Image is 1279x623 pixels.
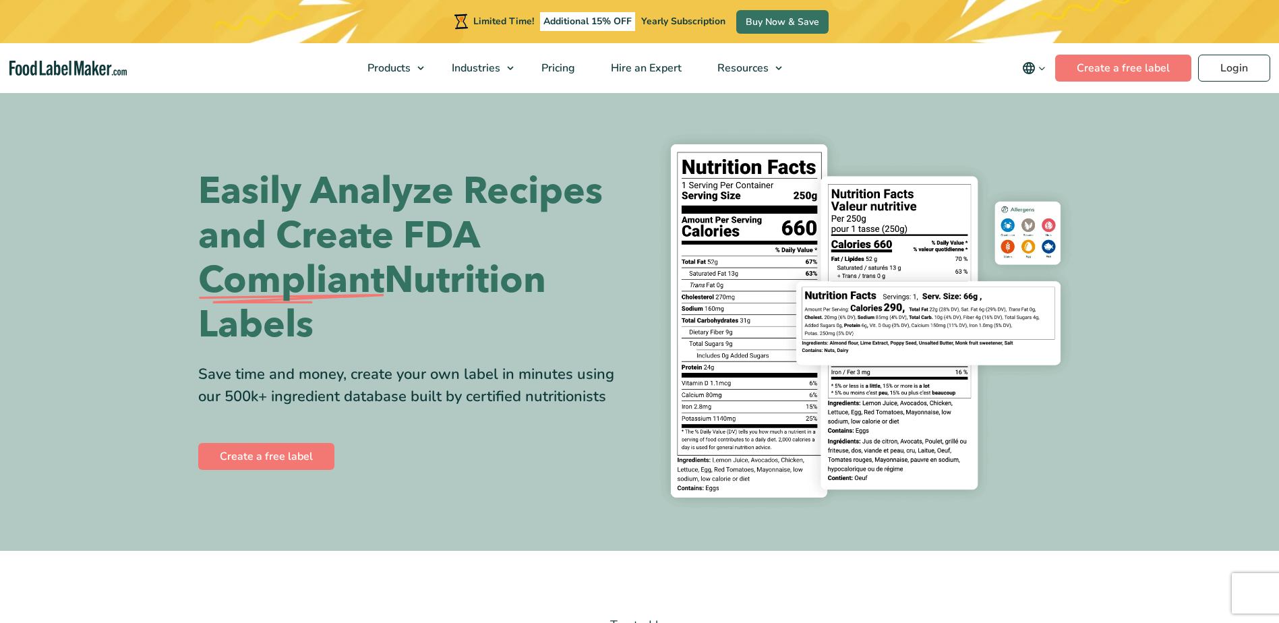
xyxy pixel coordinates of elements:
[736,10,829,34] a: Buy Now & Save
[537,61,576,76] span: Pricing
[1198,55,1270,82] a: Login
[448,61,502,76] span: Industries
[641,15,725,28] span: Yearly Subscription
[524,43,590,93] a: Pricing
[1055,55,1191,82] a: Create a free label
[350,43,431,93] a: Products
[434,43,520,93] a: Industries
[473,15,534,28] span: Limited Time!
[198,443,334,470] a: Create a free label
[363,61,412,76] span: Products
[607,61,683,76] span: Hire an Expert
[198,169,630,347] h1: Easily Analyze Recipes and Create FDA Nutrition Labels
[593,43,696,93] a: Hire an Expert
[540,12,635,31] span: Additional 15% OFF
[700,43,789,93] a: Resources
[713,61,770,76] span: Resources
[198,363,630,408] div: Save time and money, create your own label in minutes using our 500k+ ingredient database built b...
[198,258,384,303] span: Compliant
